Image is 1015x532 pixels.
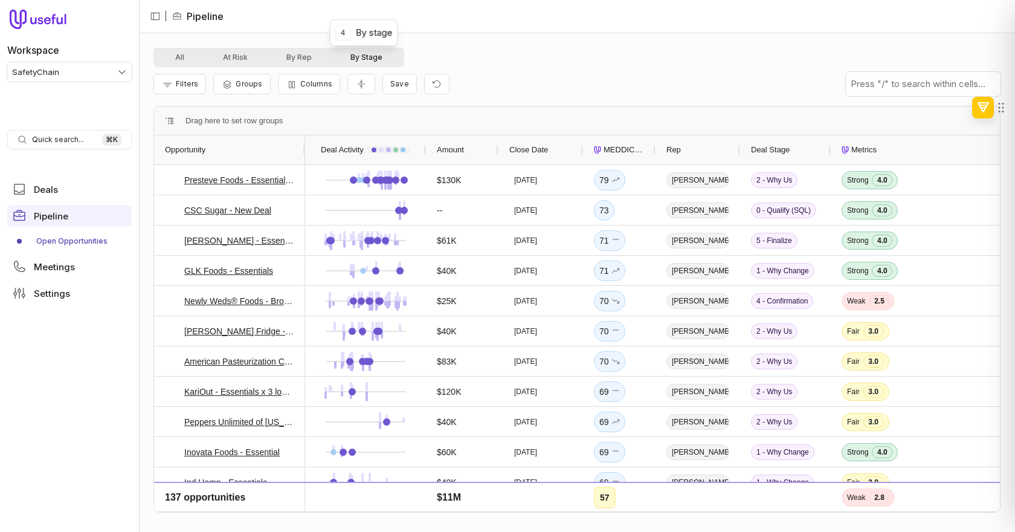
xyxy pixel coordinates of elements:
button: Columns [278,74,340,94]
a: Open Opportunities [7,232,132,251]
span: Quick search... [32,135,84,144]
span: No change [611,445,620,459]
button: By Stage [331,50,402,65]
a: CSC Sugar - New Deal [184,203,271,218]
span: 4.0 [872,235,892,247]
time: [DATE] [514,447,537,457]
span: 3.0 [863,386,884,398]
span: Settings [34,289,70,298]
span: No change [611,505,620,520]
span: [PERSON_NAME] [666,505,729,521]
span: Rep [666,143,681,157]
div: 70 [599,354,620,369]
span: 2 - Why Us [751,172,797,188]
div: 69 [599,475,620,490]
span: | [164,9,167,24]
span: 1 - Why Change [751,505,814,521]
a: [PERSON_NAME] - Essential (1->5 sites) [184,233,294,248]
span: Strong [847,266,868,276]
span: [PERSON_NAME] [666,384,729,400]
kbd: ⌘ K [102,134,121,146]
a: Meetings [7,256,132,277]
span: 4 - Confirmation [751,293,813,309]
time: [DATE] [514,387,537,397]
div: $40K [437,415,457,429]
span: Deal Stage [751,143,790,157]
a: Settings [7,282,132,304]
li: Pipeline [172,9,224,24]
span: No change [611,475,620,490]
div: $61K [437,233,457,248]
div: Row Groups [185,114,283,128]
div: Metrics [842,135,1001,164]
span: 4.0 [872,204,892,216]
a: Presteve Foods - Essentials x 2 locations / Starter x 2 locations [184,173,294,187]
span: Save [390,79,409,88]
label: Workspace [7,43,59,57]
div: 69 [599,415,620,429]
span: [PERSON_NAME] [666,354,729,369]
span: Strong [847,175,868,185]
button: Create a new saved view [382,74,417,94]
div: 71 [599,233,620,248]
div: By stage [335,25,393,41]
div: $40K [437,264,457,278]
a: Mill Road Dairy - Essentials [184,505,288,520]
span: 5 - Finalize [751,233,797,248]
div: MEDDICC Score [594,135,645,164]
span: 4.0 [872,446,892,458]
span: Fair [847,508,860,517]
span: 3.0 [863,476,884,488]
span: No change [611,384,620,399]
div: $40K [437,324,457,339]
span: 1 - Why Change [751,444,814,460]
time: [DATE] [514,296,537,306]
div: 69 [599,384,620,399]
a: GLK Foods - Essentials [184,264,273,278]
span: [PERSON_NAME] [666,203,729,218]
button: By Rep [267,50,331,65]
span: Close Date [509,143,548,157]
span: MEDDICC Score [604,143,645,157]
span: [PERSON_NAME] [666,414,729,430]
div: $40K [437,505,457,520]
a: Newly Weds® Foods - Broadview Facility Essential [184,294,294,308]
time: [DATE] [514,357,537,366]
span: Fair [847,417,860,427]
div: 71 [599,264,620,278]
button: Group Pipeline [213,74,270,94]
div: 70 [599,324,620,339]
time: [DATE] [514,266,537,276]
a: [PERSON_NAME] Fridge - Essentials + Supplier [184,324,294,339]
a: KariOut - Essentials x 3 locations [184,384,294,399]
span: Columns [300,79,332,88]
span: 2 - Why Us [751,384,797,400]
time: [DATE] [514,417,537,427]
span: 2.5 [869,295,889,307]
time: [DATE] [514,175,537,185]
span: 1 - Why Change [751,475,814,490]
span: Metrics [851,143,877,157]
button: Collapse all rows [347,74,375,95]
a: American Pasteurization Company - Essentials x 2 Locations + Supplier [184,354,294,369]
span: 2 - Why Us [751,354,797,369]
button: All [156,50,204,65]
a: Deals [7,178,132,200]
time: [DATE] [514,326,537,336]
span: 3.0 [863,507,884,519]
span: Groups [236,79,262,88]
span: 1 - Why Change [751,263,814,279]
time: [DATE] [514,236,537,245]
input: Press "/" to search within cells... [846,72,1000,96]
div: $60K [437,445,457,459]
span: 3.0 [863,325,884,337]
button: At Risk [204,50,267,65]
div: $120K [437,384,461,399]
span: Fair [847,326,860,336]
time: [DATE] [514,206,537,215]
div: $83K [437,354,457,369]
span: Deal Activity [321,143,364,157]
span: [PERSON_NAME] [666,233,729,248]
span: [PERSON_NAME] [666,444,729,460]
span: Drag here to set row groups [185,114,283,128]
